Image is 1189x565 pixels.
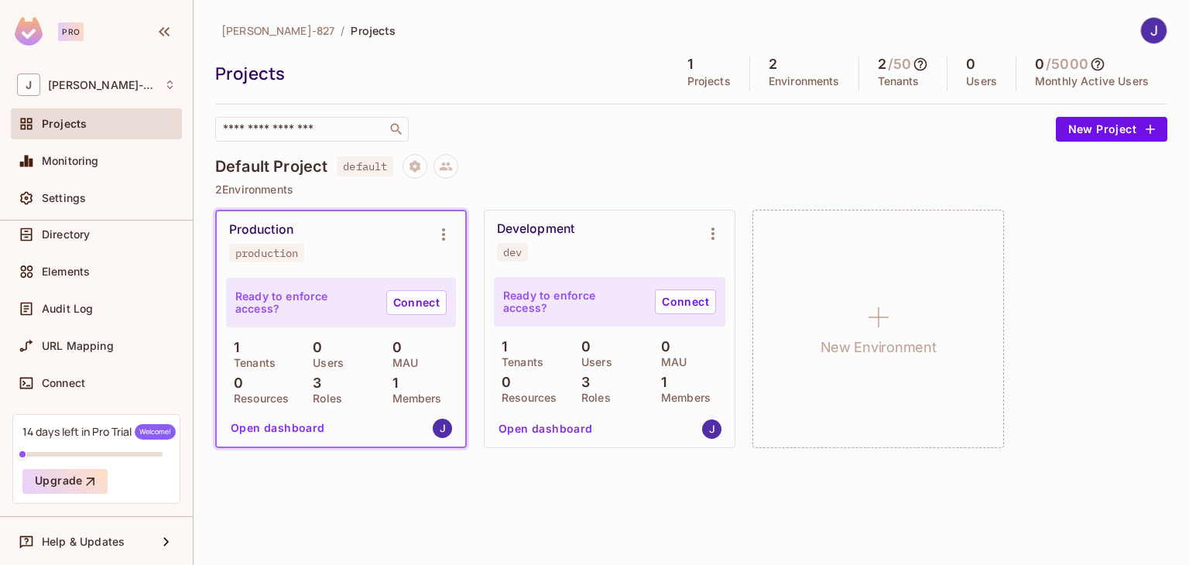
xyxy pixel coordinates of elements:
p: 0 [574,339,591,354]
p: Ready to enforce access? [235,290,374,315]
div: Pro [58,22,84,41]
span: J [17,74,40,96]
div: production [235,247,298,259]
p: Roles [305,392,342,405]
span: Directory [42,228,90,241]
span: Help & Updates [42,536,125,548]
h4: Default Project [215,157,327,176]
p: Projects [687,75,731,87]
p: Users [966,75,997,87]
p: Members [653,392,711,404]
p: 0 [385,340,402,355]
button: Environment settings [428,219,459,250]
p: 1 [494,339,507,354]
img: jkuria378@gmail.com [433,419,452,438]
span: [PERSON_NAME]-827 [221,23,334,38]
span: Monitoring [42,155,99,167]
p: Tenants [494,356,543,368]
img: John Kuria [1141,18,1167,43]
span: Projects [42,118,87,130]
p: MAU [653,356,687,368]
p: 0 [226,375,243,391]
p: 1 [226,340,239,355]
p: 0 [653,339,670,354]
div: dev [503,246,522,259]
a: Connect [655,289,716,314]
p: Tenants [878,75,920,87]
h5: / 5000 [1046,56,1088,72]
p: 3 [574,375,590,390]
p: 0 [305,340,322,355]
p: Ready to enforce access? [503,289,642,314]
h5: / 50 [888,56,911,72]
span: Projects [351,23,396,38]
h1: New Environment [821,336,937,359]
div: Development [497,221,574,237]
p: Resources [226,392,289,405]
span: Workspace: John-827 [48,79,156,91]
span: Project settings [403,162,427,176]
p: Monthly Active Users [1035,75,1149,87]
span: default [337,156,393,176]
p: 0 [494,375,511,390]
img: SReyMgAAAABJRU5ErkJggg== [15,17,43,46]
button: New Project [1056,117,1167,142]
p: Resources [494,392,557,404]
div: Production [229,222,293,238]
p: MAU [385,357,418,369]
h5: 1 [687,56,693,72]
button: Open dashboard [492,416,599,441]
p: Members [385,392,442,405]
span: Welcome! [135,424,176,440]
p: Users [305,357,344,369]
p: Users [574,356,612,368]
p: 3 [305,375,321,391]
p: Tenants [226,357,276,369]
li: / [341,23,344,38]
button: Upgrade [22,469,108,494]
span: Elements [42,265,90,278]
a: Connect [386,290,447,315]
img: jkuria378@gmail.com [702,419,721,439]
span: URL Mapping [42,340,114,352]
button: Open dashboard [224,416,331,440]
p: Environments [769,75,840,87]
div: Projects [215,62,661,85]
h5: 0 [966,56,975,72]
span: Audit Log [42,303,93,315]
h5: 2 [878,56,886,72]
h5: 2 [769,56,777,72]
p: 1 [385,375,398,391]
div: 14 days left in Pro Trial [22,424,176,440]
span: Connect [42,377,85,389]
span: Settings [42,192,86,204]
h5: 0 [1035,56,1044,72]
p: 1 [653,375,666,390]
p: Roles [574,392,611,404]
button: Environment settings [697,218,728,249]
p: 2 Environments [215,183,1167,196]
